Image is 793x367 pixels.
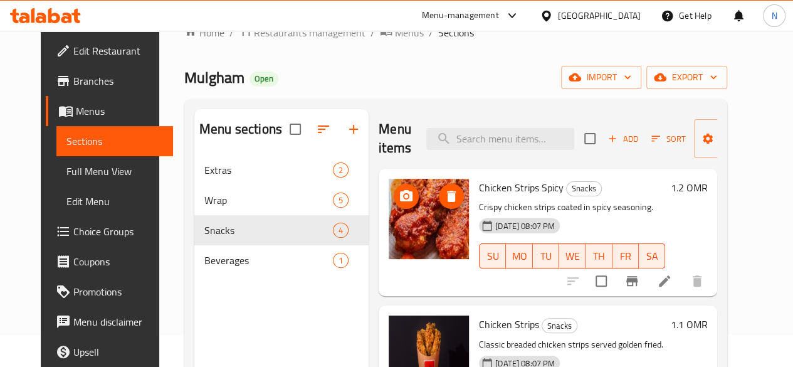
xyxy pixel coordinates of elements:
div: items [333,253,349,268]
span: Mulgham [184,63,244,92]
span: 2 [333,164,348,176]
a: Restaurants management [239,24,365,41]
button: WE [559,243,586,269]
span: Add [606,132,640,146]
span: Wrap [204,193,333,208]
li: / [429,25,433,40]
div: Wrap5 [194,185,369,215]
p: Crispy chicken strips coated in spicy seasoning. [479,199,665,215]
span: MO [511,247,527,265]
button: MO [506,243,532,269]
div: Snacks [566,181,602,196]
span: TU [538,247,554,265]
button: export [646,66,727,89]
a: Menus [46,96,173,126]
span: Promotions [73,284,163,299]
button: FR [612,243,639,269]
button: delete image [439,184,464,209]
span: Snacks [542,319,577,333]
span: Sort items [643,129,694,149]
button: SU [479,243,506,269]
span: 1 [333,255,348,267]
a: Menu disclaimer [46,307,173,337]
button: import [561,66,641,89]
span: [DATE] 08:07 PM [490,220,560,232]
span: Edit Restaurant [73,43,163,58]
span: Upsell [73,344,163,359]
span: Select to update [588,268,614,294]
div: items [333,162,349,178]
div: items [333,223,349,238]
div: Beverages1 [194,245,369,275]
span: N [771,9,777,23]
button: delete [682,266,712,296]
span: Snacks [567,181,601,196]
img: Chicken Strips Spicy [389,179,469,259]
div: Extras2 [194,155,369,185]
span: FR [617,247,634,265]
button: upload picture [394,184,419,209]
li: / [370,25,375,40]
a: Full Menu View [56,156,173,186]
h6: 1.1 OMR [670,316,707,333]
span: Sections [66,134,163,149]
span: 4 [333,225,348,237]
span: Edit Menu [66,194,163,209]
li: / [229,25,234,40]
button: Manage items [694,119,778,158]
a: Edit menu item [657,274,672,289]
button: Add [603,129,643,149]
span: Branches [73,73,163,88]
span: Choice Groups [73,224,163,239]
span: Open [249,73,278,84]
a: Edit Menu [56,186,173,216]
a: Home [184,25,224,40]
span: Manage items [704,123,768,154]
span: Snacks [204,223,333,238]
a: Promotions [46,277,173,307]
span: Menus [395,25,424,40]
button: TH [586,243,612,269]
nav: Menu sections [194,150,369,280]
span: Restaurants management [254,25,365,40]
span: Coupons [73,254,163,269]
span: Add item [603,129,643,149]
span: SU [485,247,501,265]
p: Classic breaded chicken strips served golden fried. [479,337,665,353]
span: Full Menu View [66,164,163,179]
span: Sort sections [308,114,339,144]
div: Snacks4 [194,215,369,245]
span: Chicken Strips [479,315,539,334]
span: TH [591,247,607,265]
button: Sort [648,129,689,149]
span: Chicken Strips Spicy [479,178,564,197]
span: Beverages [204,253,333,268]
a: Branches [46,66,173,96]
span: WE [564,247,580,265]
h2: Menu sections [199,120,282,139]
a: Menus [380,24,424,41]
button: Branch-specific-item [617,266,647,296]
button: Add section [339,114,369,144]
span: 5 [333,194,348,206]
a: Choice Groups [46,216,173,247]
span: Select all sections [282,116,308,142]
div: items [333,193,349,208]
button: SA [639,243,665,269]
span: Sections [438,25,474,40]
button: TU [533,243,559,269]
input: search [426,128,574,150]
a: Coupons [46,247,173,277]
nav: breadcrumb [184,24,727,41]
span: import [571,70,631,85]
span: Extras [204,162,333,178]
span: Menus [76,104,163,119]
div: Menu-management [422,8,499,23]
span: Select section [577,125,603,152]
a: Sections [56,126,173,156]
